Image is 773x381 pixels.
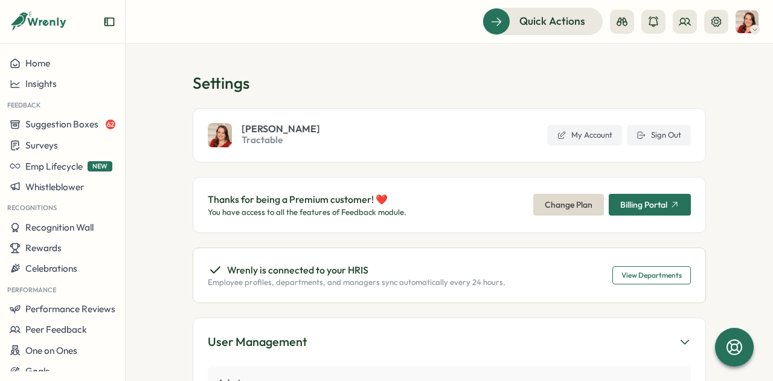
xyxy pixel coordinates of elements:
span: Whistleblower [25,181,84,193]
button: Quick Actions [483,8,603,34]
span: Sign Out [651,130,681,141]
span: Surveys [25,139,58,151]
p: Employee profiles, departments, and managers sync automatically every 24 hours. [208,277,505,288]
span: My Account [571,130,612,141]
button: Expand sidebar [103,16,115,28]
h1: Settings [193,72,706,94]
span: Change Plan [545,194,592,215]
p: Thanks for being a Premium customer! ❤️ [208,192,406,207]
button: Billing Portal [609,194,691,216]
span: Emp Lifecycle [25,161,83,172]
span: Quick Actions [519,13,585,29]
span: Rewards [25,242,62,254]
span: View Departments [621,267,682,284]
span: Peer Feedback [25,324,87,335]
button: Sign Out [627,125,691,146]
span: NEW [88,161,112,171]
span: Celebrations [25,263,77,274]
span: Suggestion Boxes [25,118,98,130]
span: One on Ones [25,345,77,356]
p: You have access to all the features of Feedback module. [208,207,406,218]
span: Performance Reviews [25,303,115,315]
button: User Management [208,333,691,351]
span: [PERSON_NAME] [242,124,320,133]
p: Wrenly is connected to your HRIS [227,263,368,278]
button: Change Plan [533,194,604,216]
a: My Account [547,125,622,146]
span: 62 [106,120,115,129]
span: Goals [25,365,50,377]
span: Insights [25,78,57,89]
span: Billing Portal [620,200,667,209]
span: Tractable [242,133,320,147]
img: Sophie Ashbury [736,10,759,33]
span: Home [25,57,50,69]
div: User Management [208,333,307,351]
img: Sophie Ashbury [208,123,232,147]
span: Recognition Wall [25,222,94,233]
button: View Departments [612,266,691,284]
